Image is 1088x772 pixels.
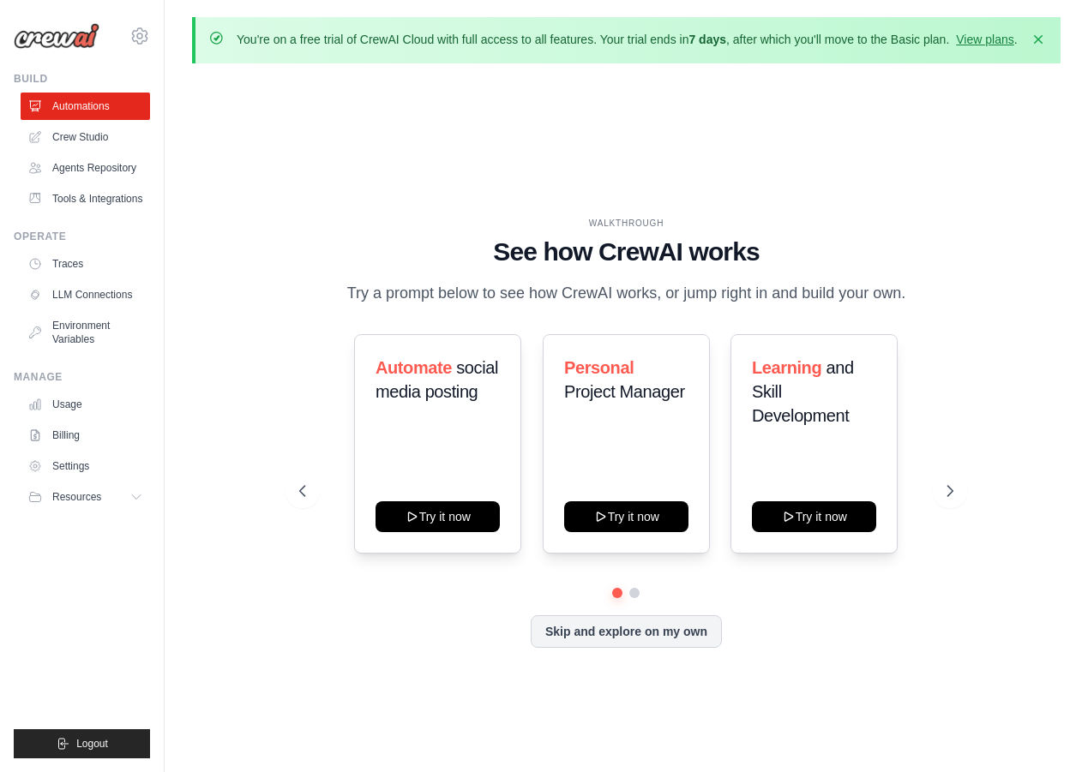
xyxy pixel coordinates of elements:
[21,123,150,151] a: Crew Studio
[52,490,101,504] span: Resources
[14,370,150,384] div: Manage
[299,236,953,267] h1: See how CrewAI works
[564,501,688,532] button: Try it now
[956,33,1013,46] a: View plans
[14,23,99,49] img: Logo
[21,312,150,353] a: Environment Variables
[338,281,914,306] p: Try a prompt below to see how CrewAI works, or jump right in and build your own.
[237,31,1018,48] p: You're on a free trial of CrewAI Cloud with full access to all features. Your trial ends in , aft...
[76,737,108,751] span: Logout
[21,452,150,480] a: Settings
[21,185,150,212] a: Tools & Integrations
[376,358,498,401] span: social media posting
[564,382,685,401] span: Project Manager
[752,358,854,425] span: and Skill Development
[21,93,150,120] a: Automations
[14,72,150,86] div: Build
[14,729,150,758] button: Logout
[531,615,722,648] button: Skip and explore on my own
[376,501,500,532] button: Try it now
[376,358,452,377] span: Automate
[688,33,726,46] strong: 7 days
[21,391,150,418] a: Usage
[14,230,150,243] div: Operate
[21,483,150,511] button: Resources
[299,217,953,230] div: WALKTHROUGH
[21,422,150,449] a: Billing
[21,154,150,182] a: Agents Repository
[752,501,876,532] button: Try it now
[21,281,150,308] a: LLM Connections
[21,250,150,278] a: Traces
[564,358,634,377] span: Personal
[752,358,821,377] span: Learning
